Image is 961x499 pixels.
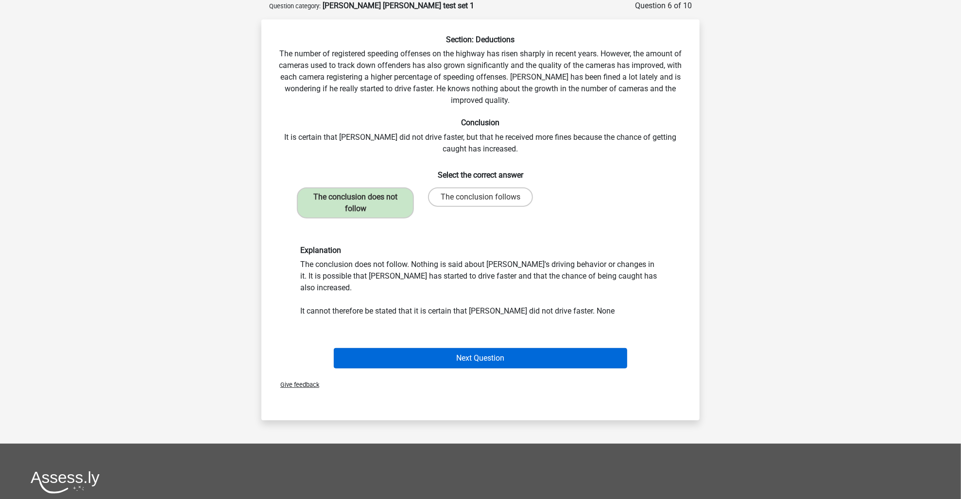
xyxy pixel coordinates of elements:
[269,2,321,10] small: Question category:
[300,246,661,255] h6: Explanation
[31,471,100,494] img: Assessly logo
[428,187,533,207] label: The conclusion follows
[297,187,414,218] label: The conclusion does not follow
[277,35,684,44] h6: Section: Deductions
[293,246,668,317] div: The conclusion does not follow. Nothing is said about [PERSON_NAME]'s driving behavior or changes...
[277,118,684,127] h6: Conclusion
[334,348,628,368] button: Next Question
[323,1,474,10] strong: [PERSON_NAME] [PERSON_NAME] test set 1
[273,381,319,388] span: Give feedback
[277,163,684,180] h6: Select the correct answer
[265,35,696,372] div: The number of registered speeding offenses on the highway has risen sharply in recent years. Howe...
